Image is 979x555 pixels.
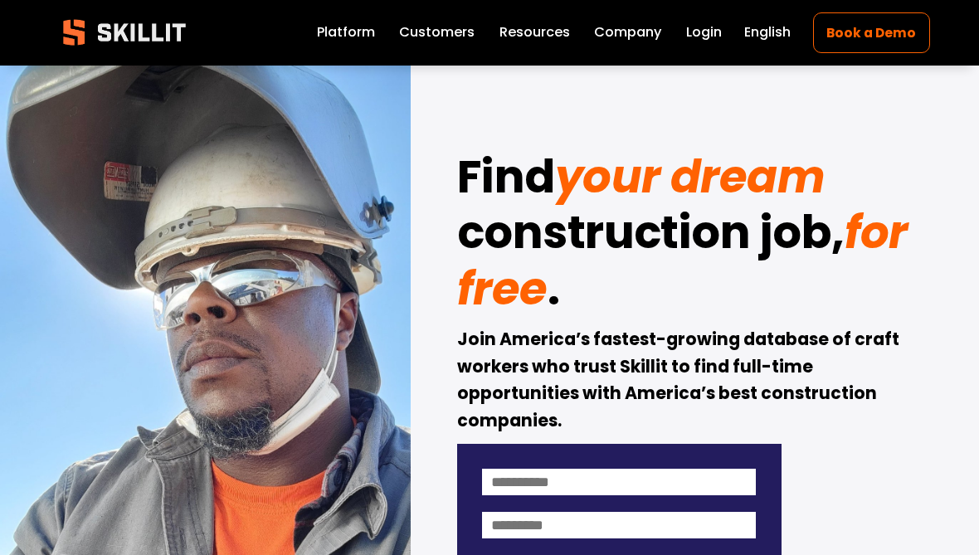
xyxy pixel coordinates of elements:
span: Resources [499,22,570,42]
a: folder dropdown [499,22,570,45]
a: Company [594,22,661,45]
div: language picker [744,22,791,45]
strong: . [548,257,559,320]
span: English [744,22,791,42]
em: your dream [555,145,826,208]
strong: construction job, [457,201,845,264]
strong: Join America’s fastest-growing database of craft workers who trust Skillit to find full-time oppo... [457,327,903,432]
a: Platform [317,22,375,45]
a: Book a Demo [813,12,930,53]
a: Login [686,22,722,45]
em: for free [457,201,918,319]
img: Skillit [49,7,200,57]
strong: Find [457,145,555,208]
a: Customers [399,22,475,45]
